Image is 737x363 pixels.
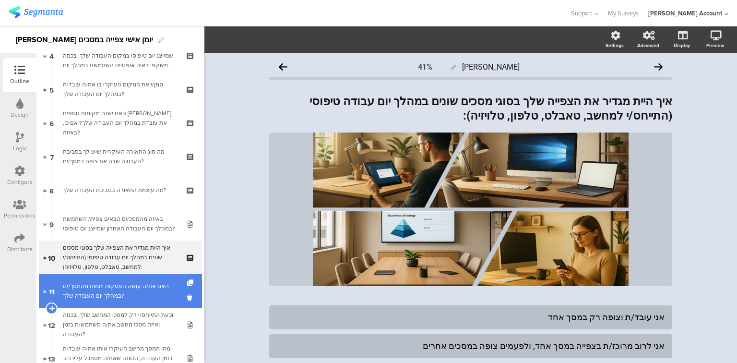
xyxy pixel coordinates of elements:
[277,340,665,351] div: אני לרוב מרוכז/ת בצפייה במסך אחד, ולפעמים צופה במסכים אחרים
[63,243,178,272] div: איך היית מגדיר את הצפייה שלך בסוגי מסכים שונים במהלך יום עבודה טיפוסי (התייחס/י למחשב, טאבלט, טלפ...
[4,211,36,220] div: Permissions
[187,280,195,286] i: Duplicate
[49,286,55,296] span: 11
[63,310,178,339] div: וכעת התייחס/י רק למסכי המחשב שלך. בכמה ואיזה מסכי מחשב את/ה משתמש/ת בזמן העבודה?
[39,274,202,308] a: 11 האם את/ה עושה הפסקות יזומות מהמסך/ים במהלך יום העבודה שלך?
[49,84,54,95] span: 5
[674,42,690,49] div: Display
[7,178,33,186] div: Configure
[10,77,29,85] div: Outline
[309,95,672,122] strong: איך היית מגדיר את הצפייה שלך בסוגי מסכים שונים במהלך יום עבודה טיפוסי (התייחס/י למחשב, טאבלט, טלפ...
[648,9,722,18] div: [PERSON_NAME] Account
[7,245,33,254] div: Distribute
[418,62,432,72] div: 41%
[63,109,178,137] div: האם ישנם מקומות נוספים בהם את עובדת במהלך יום העבודה שלך? אם כן, באיזה?
[63,80,178,99] div: סמן/י את המקום העיקרי בו את/ה עובד/ת במהלך יום העבודה שלך?
[571,9,592,18] span: Support
[13,144,27,153] div: Logic
[606,42,624,49] div: Settings
[39,39,202,73] a: 4 כעת התייחס/י ליום העבודה האחרון שלך שמייצג יום טיפוסי במקום העבודה שלך. בכמה משקפי ראיה אופטיים...
[50,151,54,162] span: 7
[277,312,665,323] div: אני עובד/ת וצופה רק במסך אחד
[39,173,202,207] a: 8 מה עוצמת התאורה בסביבת העבודה שלך?
[39,106,202,140] a: 6 האם ישנם מקומות נוספים [PERSON_NAME] את עובדת במהלך יום העבודה שלך? אם כן, באיזה?
[63,147,178,166] div: מה סוג התאורה העיקרית שיש לך בסביבת העבודה שבה את צופה במסך/ים?
[63,214,178,233] div: באיזה מהמסכ/ים הבאים צפית/ השתמשת במהלך יום העבודה האחרון שמייצג יום טיפוסי?
[706,42,725,49] div: Preview
[48,319,55,330] span: 12
[11,110,29,119] div: Design
[637,42,659,49] div: Advanced
[16,32,153,48] div: [PERSON_NAME] יומן אישי צפייה במסכים
[462,62,520,72] span: יומן יומי
[48,252,55,263] span: 10
[63,41,178,70] div: כעת התייחס/י ליום העבודה האחרון שלך שמייצג יום טיפוסי במקום העבודה שלך. בכמה משקפי ראיה אופטיים ה...
[39,73,202,106] a: 5 סמן/י את המקום העיקרי בו את/ה עובד/ת במהלך יום העבודה שלך?
[49,218,54,229] span: 9
[39,308,202,341] a: 12 וכעת התייחס/י רק למסכי המחשב שלך. בכמה ואיזה מסכי מחשב את/ה משתמש/ת בזמן העבודה?
[63,281,178,301] div: האם את/ה עושה הפסקות יזומות מהמסך/ים במהלך יום העבודה שלך?
[49,50,54,61] span: 4
[63,185,178,195] div: מה עוצמת התאורה בסביבת העבודה שלך?
[49,185,54,195] span: 8
[39,140,202,173] a: 7 מה סוג התאורה העיקרית שיש לך בסביבת העבודה שבה את צופה במסך/ים?
[313,133,629,286] img: איך היית מגדיר את הצפייה שלך בסוגי מסכים שונים במהלך יום עבודה טיפוסי (התייחס/י למחשב, טאבלט, טלפ...
[187,293,195,302] i: Delete
[39,241,202,274] a: 10 איך היית מגדיר את הצפייה שלך בסוגי מסכים שונים במהלך יום עבודה טיפוסי (התייחס/י למחשב, טאבלט, ...
[49,118,54,128] span: 6
[9,6,63,18] img: segmanta logo
[39,207,202,241] a: 9 באיזה מהמסכ/ים הבאים צפית/ השתמשת במהלך יום העבודה האחרון שמייצג יום טיפוסי?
